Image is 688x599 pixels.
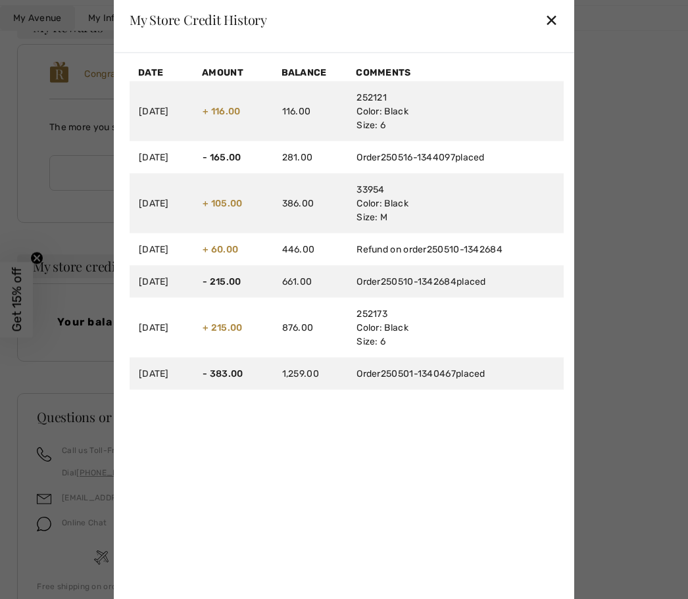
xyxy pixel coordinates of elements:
[273,265,348,297] td: 661.00
[347,265,564,297] td: Order placed
[203,105,240,116] span: + 116.00
[130,389,193,491] td: [DATE]
[347,297,564,357] td: 252173 Color: Black Size: 6
[193,63,272,81] th: Amount
[427,243,503,254] a: 250510-1342684
[273,389,348,491] td: 1,642.00
[273,81,348,141] td: 116.00
[347,233,564,265] td: Refund on order
[347,357,564,389] td: Order placed
[545,6,558,34] div: ✕
[130,81,193,141] td: [DATE]
[203,368,243,379] span: - 383.00
[347,141,564,173] td: Order placed
[273,141,348,173] td: 281.00
[130,233,193,265] td: [DATE]
[203,276,241,287] span: - 215.00
[130,13,267,26] div: My Store Credit History
[203,197,242,208] span: + 105.00
[130,63,193,81] th: Date
[381,276,456,287] a: 250510-1342684
[203,243,238,254] span: + 60.00
[347,81,564,141] td: 252121 Color: Black Size: 6
[347,63,564,81] th: Comments
[273,297,348,357] td: 876.00
[130,357,193,389] td: [DATE]
[130,141,193,173] td: [DATE]
[273,173,348,233] td: 386.00
[203,151,241,162] span: - 165.00
[130,173,193,233] td: [DATE]
[130,297,193,357] td: [DATE]
[347,389,564,491] td: 252916 Color: LIGHT BLUE DENIM Size: 8 243037 Color: Black Size: 6
[273,357,348,389] td: 1,259.00
[273,63,348,81] th: Balance
[381,368,456,379] a: 250501-1340467
[347,173,564,233] td: 33954 Color: Black Size: M
[130,265,193,297] td: [DATE]
[381,151,455,162] a: 250516-1344097
[273,233,348,265] td: 446.00
[203,322,242,333] span: + 215.00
